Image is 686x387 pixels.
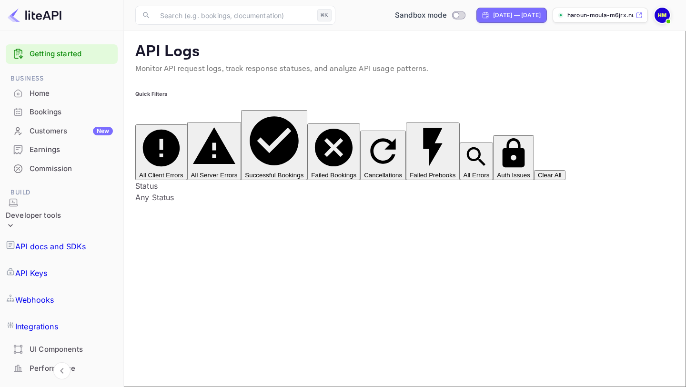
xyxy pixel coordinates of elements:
[8,8,61,23] img: LiteAPI logo
[534,170,565,180] button: Clear All
[6,84,118,103] div: Home
[135,181,158,191] label: Status
[406,122,459,180] button: Failed Prebooks
[395,10,447,21] span: Sandbox mode
[30,126,113,137] div: Customers
[6,141,118,159] div: Earnings
[360,131,406,180] button: Cancellations
[6,122,118,141] div: CustomersNew
[6,210,61,221] div: Developer tools
[30,363,113,374] div: Performance
[30,88,113,99] div: Home
[30,144,113,155] div: Earnings
[15,321,58,332] p: Integrations
[391,10,469,21] div: Switch to Production mode
[6,359,118,378] div: Performance
[30,344,113,355] div: UI Components
[15,241,86,252] p: API docs and SDKs
[6,44,118,64] div: Getting started
[6,160,118,177] a: Commission
[187,122,242,180] button: All Server Errors
[476,8,547,23] div: Click to change the date range period
[460,143,494,180] button: All Errors
[30,49,113,60] a: Getting started
[53,362,71,379] button: Collapse navigation
[135,42,675,61] p: API Logs
[93,127,113,135] div: New
[6,260,118,286] a: API Keys
[6,160,118,178] div: Commission
[6,313,118,340] a: Integrations
[6,340,118,358] a: UI Components
[241,110,307,180] button: Successful Bookings
[154,6,313,25] input: Search (e.g. bookings, documentation)
[317,9,332,21] div: ⌘K
[6,286,118,313] a: Webhooks
[135,124,187,180] button: All Client Errors
[6,359,118,377] a: Performance
[135,63,675,75] p: Monitor API request logs, track response statuses, and analyze API usage patterns.
[6,340,118,359] div: UI Components
[493,11,541,20] div: [DATE] — [DATE]
[15,294,54,306] p: Webhooks
[6,122,118,140] a: CustomersNew
[6,187,118,198] span: Build
[6,198,61,234] div: Developer tools
[6,103,118,121] a: Bookings
[6,233,118,260] a: API docs and SDKs
[6,84,118,102] a: Home
[135,192,675,203] div: Any Status
[567,11,634,20] p: haroun-moula-m6jrx.nui...
[655,8,670,23] img: Haroun Moula
[307,123,360,180] button: Failed Bookings
[30,163,113,174] div: Commission
[493,135,534,180] button: Auth Issues
[15,267,47,279] p: API Keys
[135,91,675,98] h6: Quick Filters
[6,73,118,84] span: Business
[30,107,113,118] div: Bookings
[6,141,118,158] a: Earnings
